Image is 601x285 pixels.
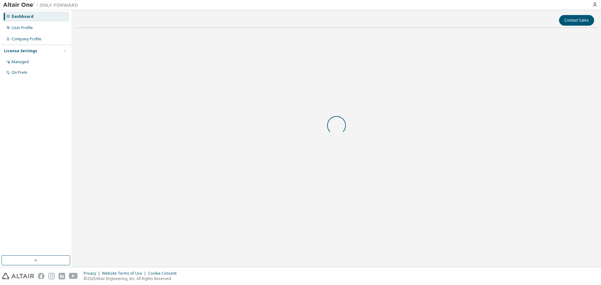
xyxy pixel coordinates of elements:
div: On Prem [12,70,27,75]
div: User Profile [12,25,33,30]
img: instagram.svg [48,273,55,279]
p: © 2025 Altair Engineering, Inc. All Rights Reserved. [84,276,180,281]
img: youtube.svg [69,273,78,279]
div: Cookie Consent [148,271,180,276]
div: License Settings [4,48,37,53]
img: altair_logo.svg [2,273,34,279]
img: Altair One [3,2,81,8]
button: Contact Sales [559,15,594,26]
img: linkedin.svg [59,273,65,279]
div: Managed [12,59,29,64]
div: Company Profile [12,37,41,42]
div: Dashboard [12,14,33,19]
div: Privacy [84,271,102,276]
img: facebook.svg [38,273,44,279]
div: Website Terms of Use [102,271,148,276]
